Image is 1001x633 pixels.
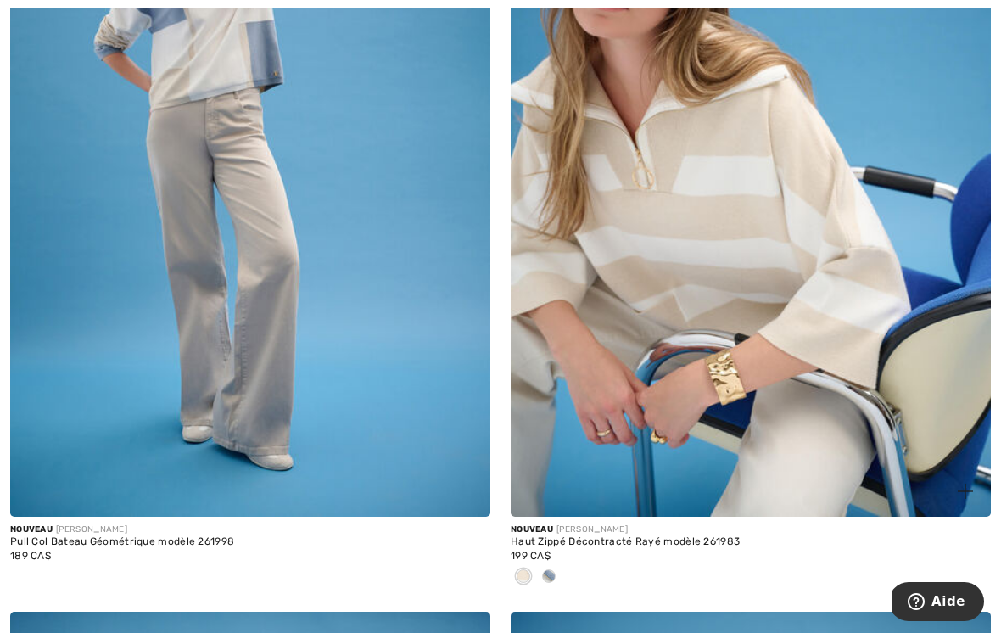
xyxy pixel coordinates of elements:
[511,563,536,591] div: Birch melange/winter white
[511,524,553,535] span: Nouveau
[892,582,984,625] iframe: Ouvre un widget dans lequel vous pouvez trouver plus d’informations
[958,484,973,499] img: plus_v2.svg
[511,550,551,562] span: 199 CA$
[511,536,991,548] div: Haut Zippé Décontracté Rayé modèle 261983
[10,524,490,536] div: [PERSON_NAME]
[536,563,562,591] div: Winter white/chambray
[10,524,53,535] span: Nouveau
[10,536,490,548] div: Pull Col Bateau Géométrique modèle 261998
[10,550,51,562] span: 189 CA$
[511,524,991,536] div: [PERSON_NAME]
